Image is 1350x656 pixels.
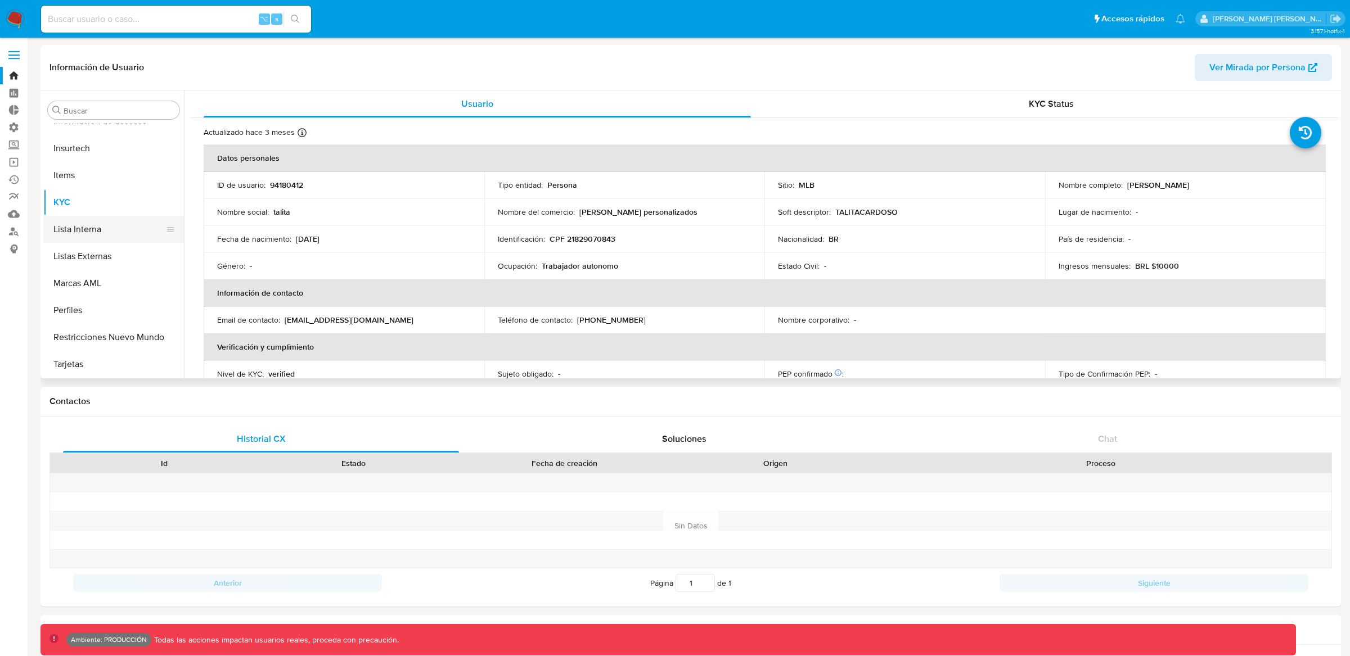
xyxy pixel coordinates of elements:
[1059,369,1150,379] p: Tipo de Confirmación PEP :
[778,261,820,271] p: Estado Civil :
[650,574,731,592] span: Página de
[43,135,184,162] button: Insurtech
[778,315,849,325] p: Nombre corporativo :
[237,432,286,445] span: Historial CX
[270,180,303,190] p: 94180412
[217,369,264,379] p: Nivel de KYC :
[498,207,575,217] p: Nombre del comercio :
[204,127,295,138] p: Actualizado hace 3 meses
[283,11,307,27] button: search-icon
[43,243,184,270] button: Listas Externas
[854,315,856,325] p: -
[43,351,184,378] button: Tarjetas
[498,180,543,190] p: Tipo entidad :
[49,62,144,73] h1: Información de Usuario
[217,315,280,325] p: Email de contacto :
[1176,14,1185,24] a: Notificaciones
[778,234,824,244] p: Nacionalidad :
[1098,432,1117,445] span: Chat
[728,577,731,589] span: 1
[456,458,673,469] div: Fecha de creación
[260,13,268,24] span: ⌥
[217,261,245,271] p: Género :
[498,369,553,379] p: Sujeto obligado :
[1029,97,1074,110] span: KYC Status
[688,458,862,469] div: Origen
[1209,54,1306,81] span: Ver Mirada por Persona
[1101,13,1164,25] span: Accesos rápidos
[268,369,295,379] p: verified
[204,279,1326,306] th: Información de contacto
[49,396,1332,407] h1: Contactos
[547,180,577,190] p: Persona
[52,106,61,115] button: Buscar
[1330,13,1342,25] a: Salir
[498,315,573,325] p: Teléfono de contacto :
[1000,574,1308,592] button: Siguiente
[1059,261,1131,271] p: Ingresos mensuales :
[498,261,537,271] p: Ocupación :
[273,207,290,217] p: talita
[43,297,184,324] button: Perfiles
[579,207,697,217] p: [PERSON_NAME] personalizados
[73,574,382,592] button: Anterior
[1213,13,1326,24] p: natalia.maison@mercadolibre.com
[217,234,291,244] p: Fecha de nacimiento :
[778,180,794,190] p: Sitio :
[877,458,1324,469] div: Proceso
[41,12,311,26] input: Buscar usuario o caso...
[43,324,184,351] button: Restricciones Nuevo Mundo
[43,216,175,243] button: Lista Interna
[1059,207,1131,217] p: Lugar de nacimiento :
[78,458,251,469] div: Id
[1059,180,1123,190] p: Nombre completo :
[1136,207,1138,217] p: -
[1127,180,1189,190] p: [PERSON_NAME]
[217,207,269,217] p: Nombre social :
[1128,234,1131,244] p: -
[498,234,545,244] p: Identificación :
[43,162,184,189] button: Items
[267,458,440,469] div: Estado
[550,234,615,244] p: CPF 21829070843
[275,13,278,24] span: s
[43,189,184,216] button: KYC
[1155,369,1157,379] p: -
[71,637,147,642] p: Ambiente: PRODUCCIÓN
[829,234,839,244] p: BR
[204,333,1326,360] th: Verificación y cumplimiento
[296,234,319,244] p: [DATE]
[835,207,898,217] p: TALITACARDOSO
[1059,234,1124,244] p: País de residencia :
[558,369,560,379] p: -
[778,369,844,379] p: PEP confirmado :
[64,106,175,116] input: Buscar
[1135,261,1179,271] p: BRL $10000
[799,180,814,190] p: MLB
[217,180,265,190] p: ID de usuario :
[461,97,493,110] span: Usuario
[151,635,399,645] p: Todas las acciones impactan usuarios reales, proceda con precaución.
[285,315,413,325] p: [EMAIL_ADDRESS][DOMAIN_NAME]
[43,270,184,297] button: Marcas AML
[824,261,826,271] p: -
[542,261,618,271] p: Trabajador autonomo
[778,207,831,217] p: Soft descriptor :
[1195,54,1332,81] button: Ver Mirada por Persona
[577,315,646,325] p: [PHONE_NUMBER]
[204,144,1326,171] th: Datos personales
[250,261,252,271] p: -
[662,432,706,445] span: Soluciones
